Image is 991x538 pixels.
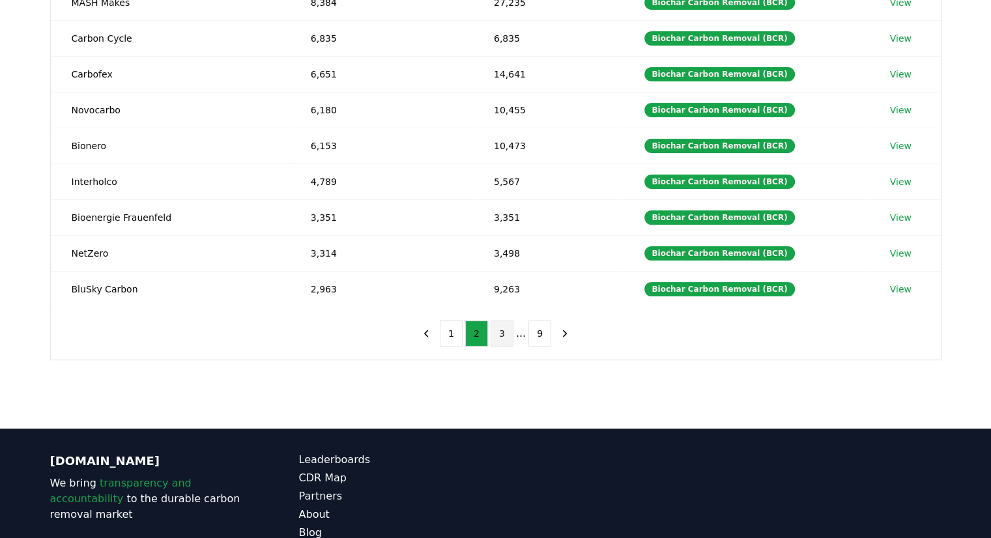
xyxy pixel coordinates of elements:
[415,320,437,347] button: previous page
[51,128,290,163] td: Bionero
[473,56,624,92] td: 14,641
[51,271,290,307] td: BluSky Carbon
[290,271,473,307] td: 2,963
[51,199,290,235] td: Bioenergie Frauenfeld
[890,283,912,296] a: View
[51,56,290,92] td: Carbofex
[473,92,624,128] td: 10,455
[516,326,526,341] li: ...
[50,477,192,505] span: transparency and accountability
[644,175,794,189] div: Biochar Carbon Removal (BCR)
[644,103,794,117] div: Biochar Carbon Removal (BCR)
[491,320,513,347] button: 3
[644,210,794,225] div: Biochar Carbon Removal (BCR)
[644,139,794,153] div: Biochar Carbon Removal (BCR)
[473,271,624,307] td: 9,263
[440,320,463,347] button: 1
[473,20,624,56] td: 6,835
[299,488,496,504] a: Partners
[290,235,473,271] td: 3,314
[890,247,912,260] a: View
[644,67,794,81] div: Biochar Carbon Removal (BCR)
[890,175,912,188] a: View
[290,56,473,92] td: 6,651
[644,282,794,296] div: Biochar Carbon Removal (BCR)
[890,211,912,224] a: View
[50,475,247,522] p: We bring to the durable carbon removal market
[290,199,473,235] td: 3,351
[890,68,912,81] a: View
[51,20,290,56] td: Carbon Cycle
[299,507,496,522] a: About
[644,246,794,261] div: Biochar Carbon Removal (BCR)
[473,199,624,235] td: 3,351
[890,104,912,117] a: View
[890,32,912,45] a: View
[290,163,473,199] td: 4,789
[890,139,912,152] a: View
[51,92,290,128] td: Novocarbo
[51,163,290,199] td: Interholco
[51,235,290,271] td: NetZero
[473,235,624,271] td: 3,498
[528,320,551,347] button: 9
[50,452,247,470] p: [DOMAIN_NAME]
[290,20,473,56] td: 6,835
[644,31,794,46] div: Biochar Carbon Removal (BCR)
[290,128,473,163] td: 6,153
[299,452,496,468] a: Leaderboards
[290,92,473,128] td: 6,180
[473,128,624,163] td: 10,473
[473,163,624,199] td: 5,567
[465,320,488,347] button: 2
[554,320,576,347] button: next page
[299,470,496,486] a: CDR Map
